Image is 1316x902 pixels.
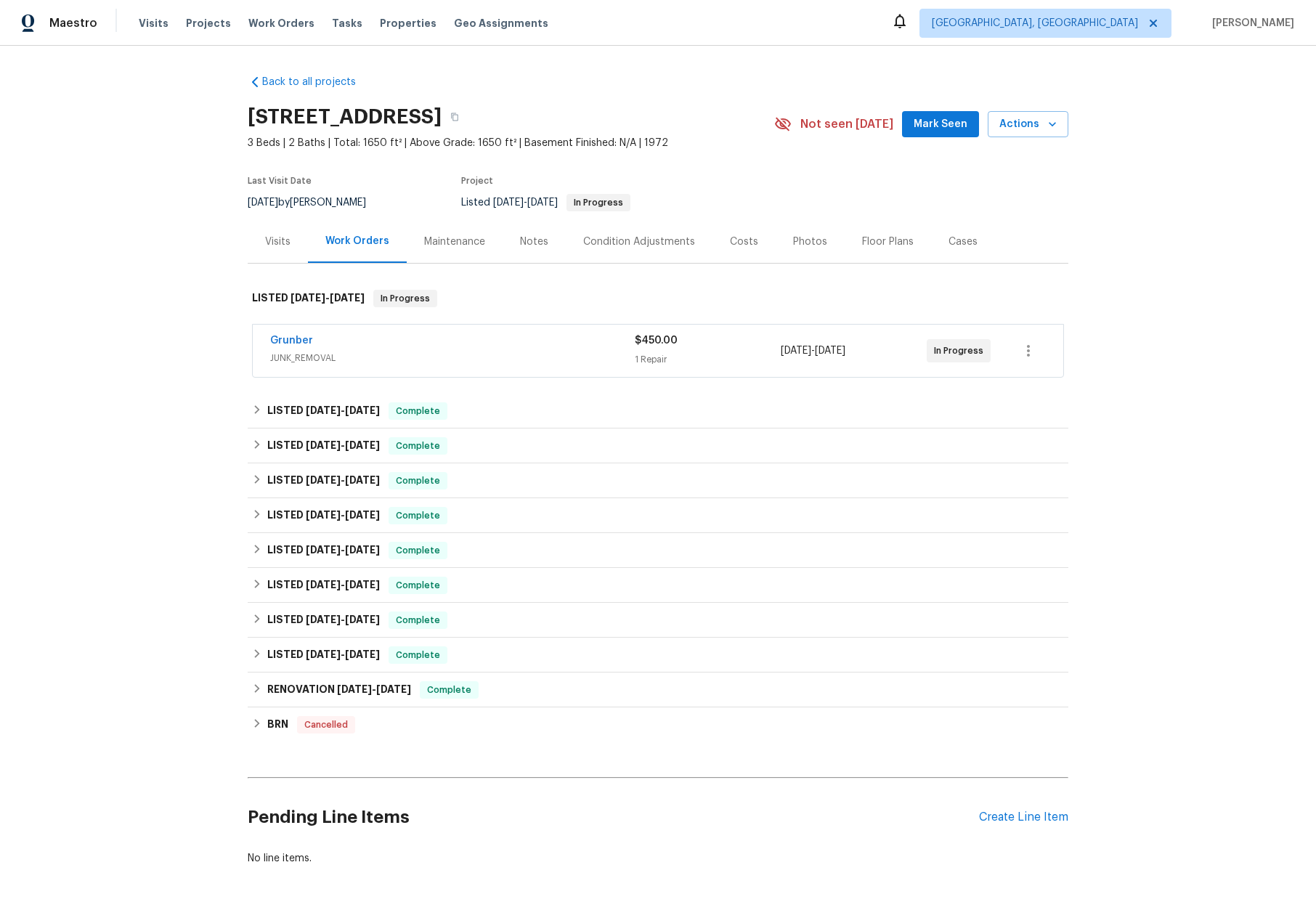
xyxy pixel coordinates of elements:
[265,235,291,249] div: Visits
[376,684,411,694] span: [DATE]
[345,405,380,415] span: [DATE]
[345,545,380,555] span: [DATE]
[270,336,313,346] a: Grunber
[267,612,380,629] h6: LISTED
[932,16,1138,31] span: [GEOGRAPHIC_DATA], [GEOGRAPHIC_DATA]
[291,293,365,303] span: -
[442,104,468,130] button: Copy Address
[267,681,411,699] h6: RENOVATION
[306,475,341,485] span: [DATE]
[999,115,1057,134] span: Actions
[815,346,845,356] span: [DATE]
[306,580,380,590] span: -
[306,510,380,520] span: -
[461,176,493,185] span: Project
[345,649,380,659] span: [DATE]
[390,474,446,488] span: Complete
[248,463,1068,498] div: LISTED [DATE]-[DATE]Complete
[390,578,446,593] span: Complete
[270,351,635,365] span: JUNK_REMOVAL
[267,472,380,489] h6: LISTED
[248,673,1068,707] div: RENOVATION [DATE]-[DATE]Complete
[390,613,446,627] span: Complete
[248,194,383,211] div: by [PERSON_NAME]
[493,198,524,208] span: [DATE]
[306,510,341,520] span: [DATE]
[186,16,231,31] span: Projects
[306,649,341,659] span: [DATE]
[345,440,380,450] span: [DATE]
[390,439,446,453] span: Complete
[375,291,436,306] span: In Progress
[248,176,312,185] span: Last Visit Date
[902,111,979,138] button: Mark Seen
[345,510,380,520] span: [DATE]
[520,235,548,249] div: Notes
[390,648,446,662] span: Complete
[248,784,979,851] h2: Pending Line Items
[306,614,380,625] span: -
[330,293,365,303] span: [DATE]
[248,638,1068,673] div: LISTED [DATE]-[DATE]Complete
[267,402,380,420] h6: LISTED
[527,198,558,208] span: [DATE]
[914,115,967,134] span: Mark Seen
[781,344,845,358] span: -
[390,508,446,523] span: Complete
[583,235,695,249] div: Condition Adjustments
[248,198,278,208] span: [DATE]
[306,545,380,555] span: -
[248,533,1068,568] div: LISTED [DATE]-[DATE]Complete
[306,475,380,485] span: -
[424,235,485,249] div: Maintenance
[267,437,380,455] h6: LISTED
[248,275,1068,322] div: LISTED [DATE]-[DATE]In Progress
[306,614,341,625] span: [DATE]
[461,198,630,208] span: Listed
[267,542,380,559] h6: LISTED
[332,18,362,28] span: Tasks
[345,475,380,485] span: [DATE]
[306,545,341,555] span: [DATE]
[635,336,678,346] span: $450.00
[306,580,341,590] span: [DATE]
[248,498,1068,533] div: LISTED [DATE]-[DATE]Complete
[49,16,97,31] span: Maestro
[345,614,380,625] span: [DATE]
[306,405,380,415] span: -
[291,293,325,303] span: [DATE]
[248,136,774,150] span: 3 Beds | 2 Baths | Total: 1650 ft² | Above Grade: 1650 ft² | Basement Finished: N/A | 1972
[248,851,1068,866] div: No line items.
[390,543,446,558] span: Complete
[306,649,380,659] span: -
[252,290,365,307] h6: LISTED
[337,684,372,694] span: [DATE]
[421,683,477,697] span: Complete
[267,577,380,594] h6: LISTED
[298,718,354,732] span: Cancelled
[248,110,442,124] h2: [STREET_ADDRESS]
[248,428,1068,463] div: LISTED [DATE]-[DATE]Complete
[306,440,341,450] span: [DATE]
[248,707,1068,742] div: BRN Cancelled
[988,111,1068,138] button: Actions
[248,394,1068,428] div: LISTED [DATE]-[DATE]Complete
[306,440,380,450] span: -
[949,235,978,249] div: Cases
[454,16,548,31] span: Geo Assignments
[979,810,1068,824] div: Create Line Item
[390,404,446,418] span: Complete
[730,235,758,249] div: Costs
[380,16,436,31] span: Properties
[248,75,387,89] a: Back to all projects
[345,580,380,590] span: [DATE]
[493,198,558,208] span: -
[337,684,411,694] span: -
[306,405,341,415] span: [DATE]
[248,16,314,31] span: Work Orders
[635,352,781,367] div: 1 Repair
[568,198,629,207] span: In Progress
[248,568,1068,603] div: LISTED [DATE]-[DATE]Complete
[793,235,827,249] div: Photos
[267,507,380,524] h6: LISTED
